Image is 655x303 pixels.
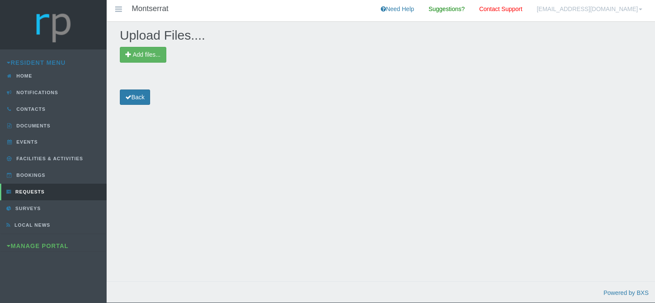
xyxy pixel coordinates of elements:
span: Facilities & Activities [14,156,83,161]
h2: Upload Files.... [120,28,642,42]
a: Powered by BXS [603,289,649,296]
a: Back [120,89,150,105]
span: Events [14,139,38,144]
span: Surveys [13,206,41,211]
span: Documents [14,123,51,128]
span: Requests [13,189,45,194]
span: Add files... [133,51,160,58]
span: Local News [12,222,50,228]
span: Bookings [14,173,46,178]
a: Resident Menu [7,59,66,66]
a: Manage Portal [7,242,69,249]
span: Contacts [14,107,46,112]
h4: Montserrat [132,5,168,13]
span: Notifications [14,90,58,95]
span: Home [14,73,32,78]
